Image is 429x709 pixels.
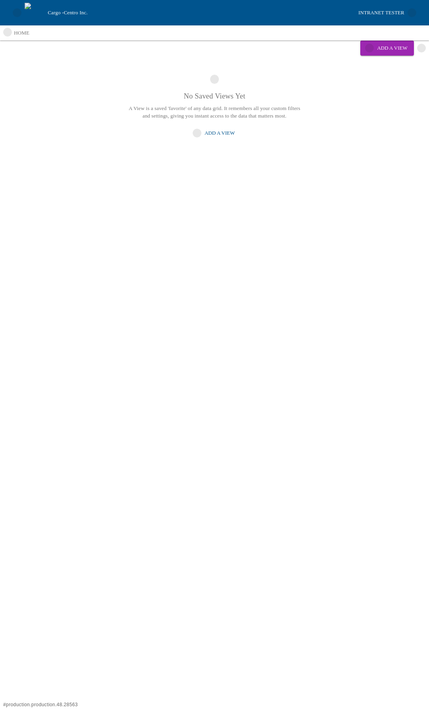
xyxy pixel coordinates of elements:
[44,9,355,17] div: Cargo -
[10,5,25,20] button: open drawer
[14,29,29,37] p: home
[360,41,414,56] button: Add a View
[64,10,87,15] span: Centro Inc.
[125,90,304,102] p: No Saved Views Yet
[358,8,404,17] div: Intranet Tester
[25,3,44,23] img: cargo logo
[414,41,429,56] button: more actions
[191,126,238,140] button: Add a View
[125,104,304,120] p: A View is a saved 'favorite' of any data grid. It remembers all your custom filters and settings,...
[355,6,419,20] button: Intranet Tester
